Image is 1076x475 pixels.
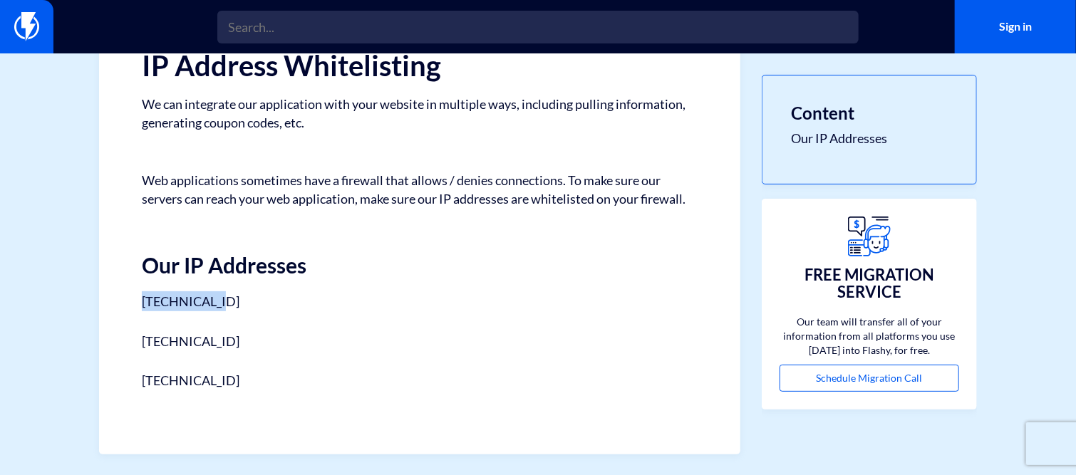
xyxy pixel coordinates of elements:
[780,365,959,392] a: Schedule Migration Call
[142,230,698,277] h2: Our IP Addresses
[142,95,698,132] p: We can integrate our application with your website in multiple ways, including pulling informatio...
[142,50,698,81] h1: IP Address Whitelisting
[791,104,948,122] h3: Content
[780,315,959,357] p: Our team will transfer all of your information from all platforms you use [DATE] into Flashy, for...
[791,130,948,148] a: Our IP Addresses
[217,11,859,43] input: Search...
[142,153,698,208] p: Web applications sometimes have a firewall that allows / denies connections. To make sure our ser...
[780,266,959,301] h3: FREE MIGRATION SERVICE
[142,333,698,351] p: [TECHNICAL_ID]
[142,291,698,311] p: [TECHNICAL_ID]
[142,372,698,390] p: [TECHNICAL_ID]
